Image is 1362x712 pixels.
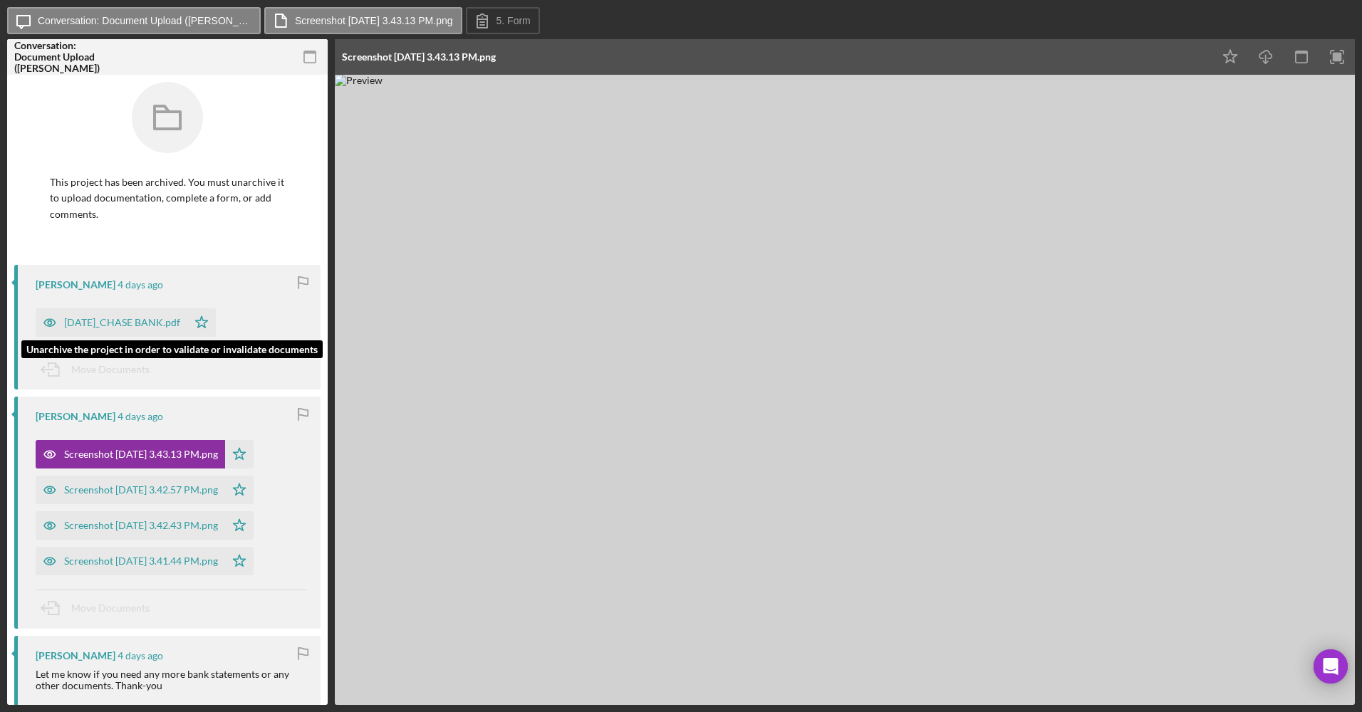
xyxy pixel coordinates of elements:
div: [PERSON_NAME] [36,650,115,661]
label: 5. Form [497,15,531,26]
div: Screenshot [DATE] 3.43.13 PM.png [342,51,496,63]
div: Screenshot [DATE] 3.41.44 PM.png [64,555,218,567]
p: This project has been archived. You must unarchive it to upload documentation, complete a form, o... [50,174,285,222]
div: Screenshot [DATE] 3.42.43 PM.png [64,520,218,531]
button: Screenshot [DATE] 3.42.43 PM.png [36,511,254,540]
button: Screenshot [DATE] 3.42.57 PM.png [36,476,254,504]
button: Move Documents [36,352,164,387]
div: [DATE]_CHASE BANK.pdf [64,317,180,328]
div: [PERSON_NAME] [36,279,115,290]
img: Preview [335,75,1355,705]
button: Conversation: Document Upload ([PERSON_NAME]) [7,7,261,34]
time: 2025-08-30 22:44 [118,279,163,290]
span: Move Documents [71,602,150,614]
button: Screenshot [DATE] 3.43.13 PM.png [264,7,462,34]
label: Screenshot [DATE] 3.43.13 PM.png [295,15,453,26]
button: 5. Form [466,7,540,34]
div: [PERSON_NAME] [36,411,115,422]
button: [DATE]_CHASE BANK.pdf [36,308,216,337]
button: Screenshot [DATE] 3.43.13 PM.png [36,440,254,468]
div: Open Intercom Messenger [1314,649,1348,684]
div: Conversation: Document Upload ([PERSON_NAME]) [14,40,114,74]
div: Screenshot [DATE] 3.43.13 PM.png [64,449,218,460]
div: Screenshot [DATE] 3.42.57 PM.png [64,484,218,496]
button: Move Documents [36,590,164,626]
time: 2025-08-30 22:42 [118,650,163,661]
span: Move Documents [71,363,150,375]
div: Let me know if you need any more bank statements or any other documents. Thank-you [36,669,306,691]
label: Conversation: Document Upload ([PERSON_NAME]) [38,15,251,26]
time: 2025-08-30 22:43 [118,411,163,422]
button: Screenshot [DATE] 3.41.44 PM.png [36,547,254,575]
